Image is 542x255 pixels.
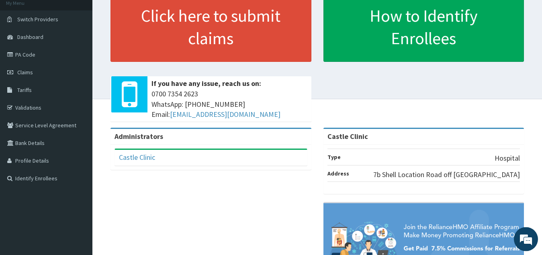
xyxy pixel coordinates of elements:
a: [EMAIL_ADDRESS][DOMAIN_NAME] [170,110,280,119]
a: Castle Clinic [119,153,155,162]
span: Switch Providers [17,16,58,23]
b: Type [327,153,341,161]
span: Dashboard [17,33,43,41]
strong: Castle Clinic [327,132,368,141]
b: If you have any issue, reach us on: [151,79,261,88]
span: Claims [17,69,33,76]
span: Tariffs [17,86,32,94]
span: 0700 7354 2623 WhatsApp: [PHONE_NUMBER] Email: [151,89,307,120]
p: Hospital [495,153,520,163]
b: Administrators [115,132,163,141]
p: 7b Shell Location Road off [GEOGRAPHIC_DATA] [373,169,520,180]
b: Address [327,170,349,177]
